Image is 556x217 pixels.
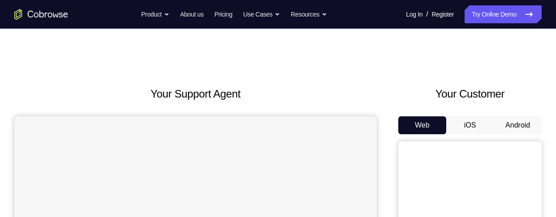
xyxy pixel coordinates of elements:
[214,5,232,23] a: Pricing
[426,9,428,20] span: /
[243,5,280,23] button: Use Cases
[398,86,542,102] h2: Your Customer
[180,5,203,23] a: About us
[432,5,454,23] a: Register
[14,86,377,102] h2: Your Support Agent
[141,5,169,23] button: Product
[465,5,542,23] a: Try Online Demo
[398,116,446,134] button: Web
[446,116,494,134] button: iOS
[291,5,327,23] button: Resources
[406,5,422,23] a: Log In
[14,9,68,20] a: Go to the home page
[494,116,542,134] button: Android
